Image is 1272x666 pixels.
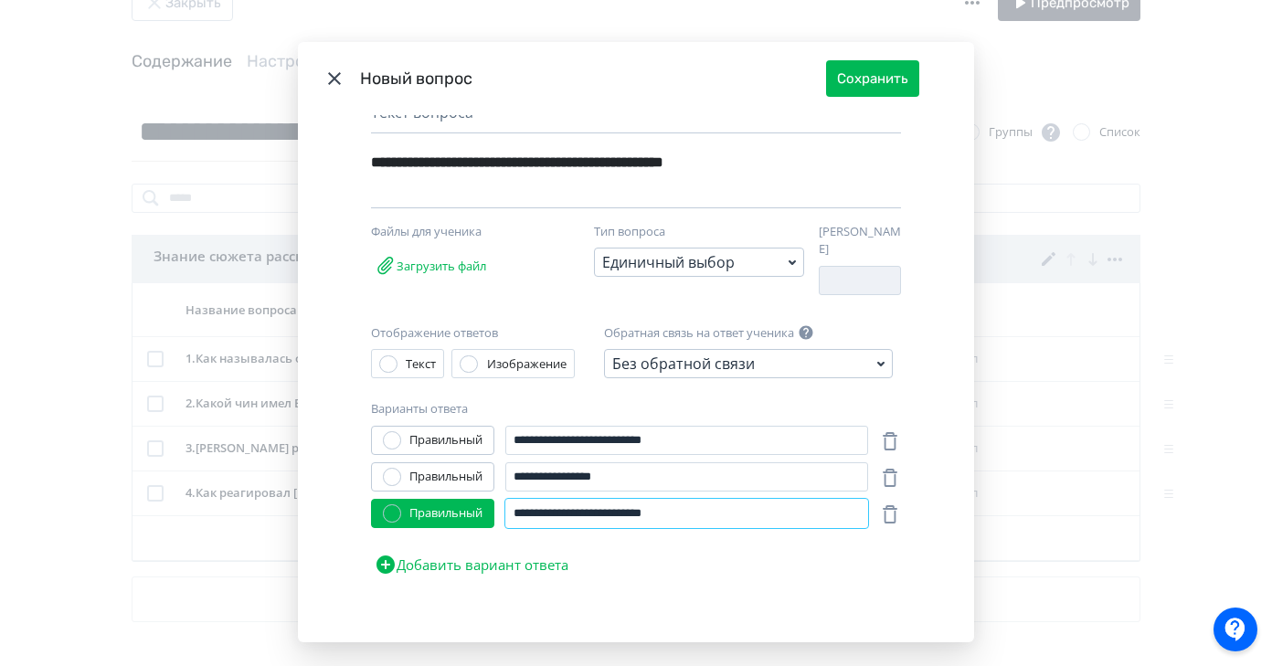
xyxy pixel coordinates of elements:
label: Обратная связь на ответ ученика [604,324,794,343]
div: Правильный [409,468,482,486]
div: Текст [406,355,436,374]
div: Правильный [409,504,482,523]
div: Файлы для ученика [371,223,563,241]
button: Сохранить [826,60,919,97]
div: Текст вопроса [371,101,901,133]
label: [PERSON_NAME] [819,223,901,259]
div: Изображение [487,355,567,374]
div: Правильный [409,431,482,449]
div: Единичный выбор [602,251,735,273]
label: Тип вопроса [594,223,665,241]
div: Modal [298,42,974,641]
button: Добавить вариант ответа [371,546,572,583]
label: Отображение ответов [371,324,498,343]
div: Новый вопрос [360,67,826,91]
label: Варианты ответа [371,400,468,418]
div: Без обратной связи [612,353,755,375]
